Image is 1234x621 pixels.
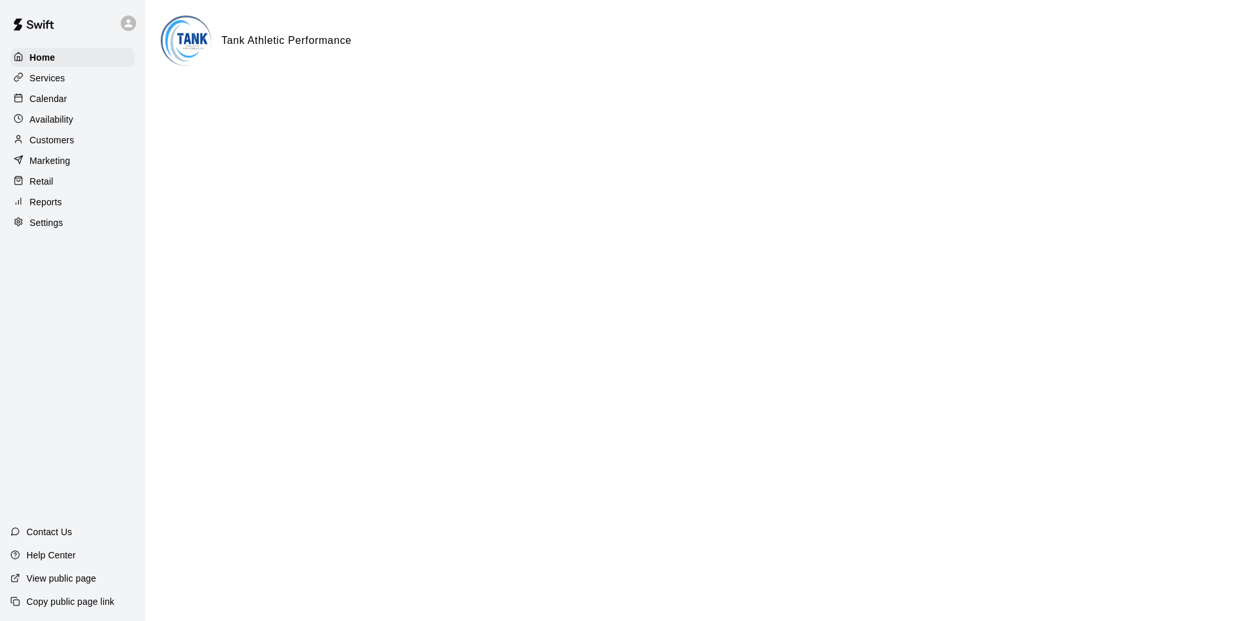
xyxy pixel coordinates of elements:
[30,134,74,147] p: Customers
[10,110,135,129] a: Availability
[10,130,135,150] a: Customers
[30,196,62,209] p: Reports
[10,89,135,108] a: Calendar
[221,32,352,49] h6: Tank Athletic Performance
[163,17,211,66] img: Tank Athletic Performance logo
[30,72,65,85] p: Services
[30,216,63,229] p: Settings
[30,51,56,64] p: Home
[10,48,135,67] a: Home
[30,154,70,167] p: Marketing
[30,92,67,105] p: Calendar
[10,151,135,170] a: Marketing
[30,113,74,126] p: Availability
[10,172,135,191] a: Retail
[10,213,135,232] a: Settings
[26,549,76,562] p: Help Center
[10,192,135,212] a: Reports
[10,68,135,88] a: Services
[26,525,72,538] p: Contact Us
[26,572,96,585] p: View public page
[26,595,114,608] p: Copy public page link
[30,175,54,188] p: Retail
